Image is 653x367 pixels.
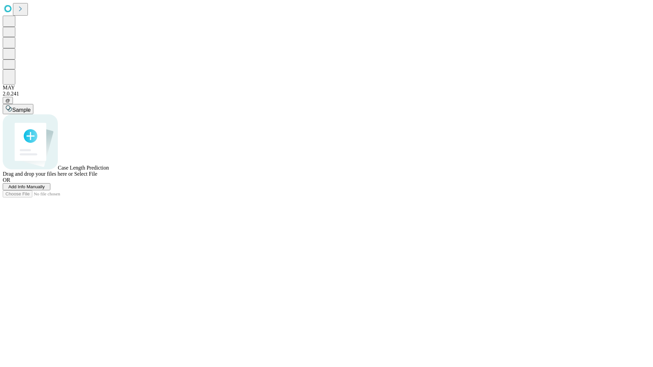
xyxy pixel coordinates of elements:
button: Add Info Manually [3,183,50,190]
button: @ [3,97,13,104]
span: Select File [74,171,97,177]
span: Case Length Prediction [58,165,109,171]
span: OR [3,177,10,183]
div: MAY [3,85,650,91]
span: Add Info Manually [9,184,45,189]
button: Sample [3,104,33,114]
span: @ [5,98,10,103]
span: Drag and drop your files here or [3,171,73,177]
span: Sample [12,107,31,113]
div: 2.0.241 [3,91,650,97]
